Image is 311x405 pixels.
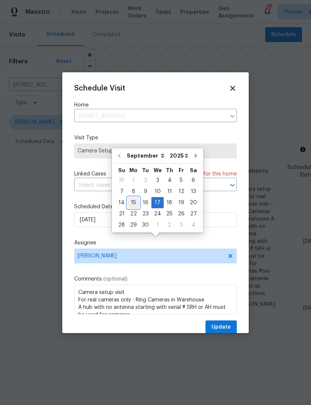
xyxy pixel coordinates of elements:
[74,285,237,314] textarea: Camera setup visit For real cameras only - Ring Cameras in Warehouse A hub with no antenna starti...
[139,209,151,219] div: 23
[103,276,128,282] span: (optional)
[190,148,201,163] button: Go to next month
[114,148,125,163] button: Go to previous month
[164,197,175,208] div: 18
[151,175,164,186] div: Wed Sep 03 2025
[205,320,237,334] button: Update
[227,180,238,190] button: Open
[128,220,139,230] div: 29
[128,208,139,219] div: Mon Sep 22 2025
[74,170,106,178] span: Linked Cases
[74,212,237,227] input: M/D/YYYY
[142,168,149,173] abbr: Tuesday
[116,186,128,197] div: Sun Sep 07 2025
[187,220,200,230] div: 4
[78,147,233,155] span: Camera Setup
[139,219,151,231] div: Tue Sep 30 2025
[128,175,139,186] div: 1
[164,219,175,231] div: Thu Oct 02 2025
[139,175,151,186] div: Tue Sep 02 2025
[211,323,231,332] span: Update
[187,219,200,231] div: Sat Oct 04 2025
[164,208,175,219] div: Thu Sep 25 2025
[139,197,151,208] div: Tue Sep 16 2025
[139,208,151,219] div: Tue Sep 23 2025
[74,101,237,109] label: Home
[168,150,190,161] select: Year
[151,197,164,208] div: Wed Sep 17 2025
[74,180,216,191] input: Select cases
[74,203,237,211] label: Scheduled Date
[175,220,187,230] div: 3
[187,209,200,219] div: 27
[151,209,164,219] div: 24
[128,219,139,231] div: Mon Sep 29 2025
[164,186,175,197] div: Thu Sep 11 2025
[175,186,187,197] div: 12
[128,175,139,186] div: Mon Sep 01 2025
[164,220,175,230] div: 2
[139,186,151,197] div: 9
[139,220,151,230] div: 30
[116,220,128,230] div: 28
[175,175,187,186] div: 5
[151,186,164,197] div: Wed Sep 10 2025
[139,186,151,197] div: Tue Sep 09 2025
[139,175,151,186] div: 2
[187,186,200,197] div: 13
[164,175,175,186] div: 4
[164,186,175,197] div: 11
[128,197,139,208] div: Mon Sep 15 2025
[116,208,128,219] div: Sun Sep 21 2025
[187,208,200,219] div: Sat Sep 27 2025
[129,168,138,173] abbr: Monday
[74,239,237,247] label: Assignee
[229,84,237,92] span: Close
[128,197,139,208] div: 15
[175,197,187,208] div: 19
[139,197,151,208] div: 16
[74,111,226,122] input: Enter in an address
[187,175,200,186] div: 6
[166,168,173,173] abbr: Thursday
[78,253,224,259] span: [PERSON_NAME]
[151,186,164,197] div: 10
[187,197,200,208] div: 20
[151,175,164,186] div: 3
[151,219,164,231] div: Wed Oct 01 2025
[74,85,125,92] span: Schedule Visit
[164,175,175,186] div: Thu Sep 04 2025
[175,219,187,231] div: Fri Oct 03 2025
[175,175,187,186] div: Fri Sep 05 2025
[125,150,168,161] select: Month
[179,168,184,173] abbr: Friday
[175,197,187,208] div: Fri Sep 19 2025
[116,197,128,208] div: 14
[175,208,187,219] div: Fri Sep 26 2025
[190,168,197,173] abbr: Saturday
[151,197,164,208] div: 17
[116,175,128,186] div: Sun Aug 31 2025
[74,134,237,142] label: Visit Type
[164,197,175,208] div: Thu Sep 18 2025
[154,168,162,173] abbr: Wednesday
[175,186,187,197] div: Fri Sep 12 2025
[164,209,175,219] div: 25
[74,275,237,283] label: Comments
[116,197,128,208] div: Sun Sep 14 2025
[118,168,125,173] abbr: Sunday
[175,209,187,219] div: 26
[116,209,128,219] div: 21
[128,186,139,197] div: Mon Sep 08 2025
[116,219,128,231] div: Sun Sep 28 2025
[116,175,128,186] div: 31
[151,220,164,230] div: 1
[151,208,164,219] div: Wed Sep 24 2025
[116,186,128,197] div: 7
[187,186,200,197] div: Sat Sep 13 2025
[187,175,200,186] div: Sat Sep 06 2025
[128,209,139,219] div: 22
[128,186,139,197] div: 8
[187,197,200,208] div: Sat Sep 20 2025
